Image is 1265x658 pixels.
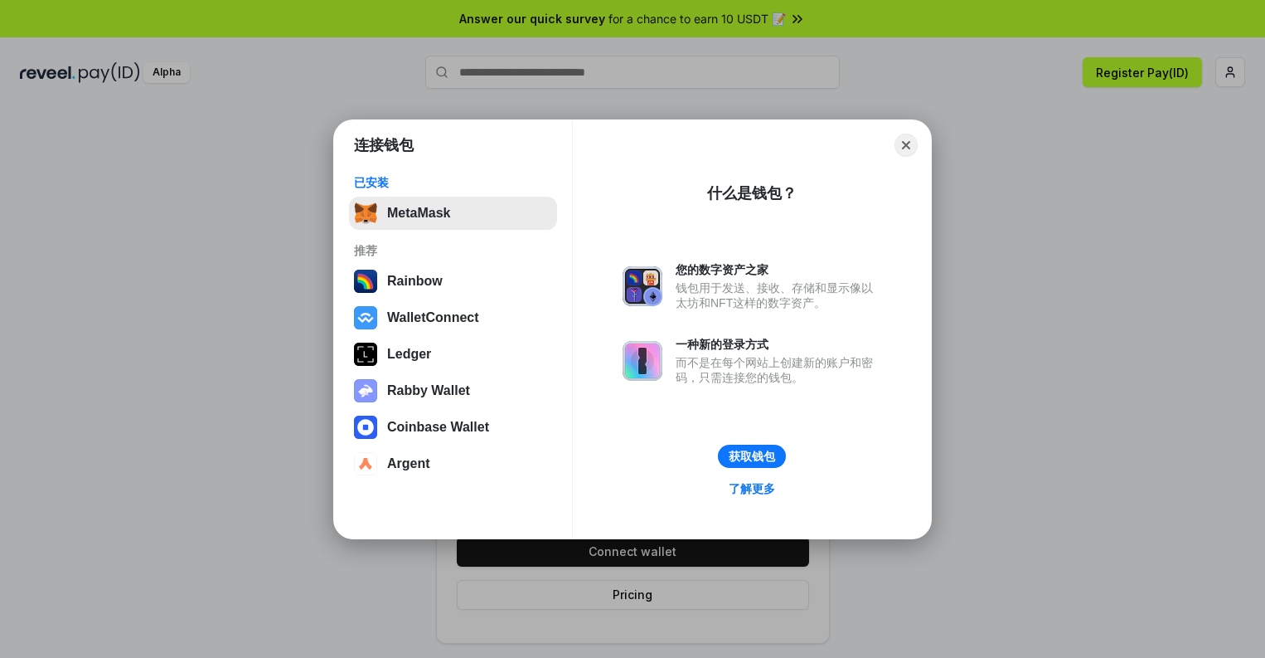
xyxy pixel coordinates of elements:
div: 而不是在每个网站上创建新的账户和密码，只需连接您的钱包。 [676,355,881,385]
div: MetaMask [387,206,450,221]
div: 一种新的登录方式 [676,337,881,352]
div: 什么是钱包？ [707,183,797,203]
h1: 连接钱包 [354,135,414,155]
button: Argent [349,447,557,480]
div: Rabby Wallet [387,383,470,398]
button: MetaMask [349,197,557,230]
img: svg+xml,%3Csvg%20xmlns%3D%22http%3A%2F%2Fwww.w3.org%2F2000%2Fsvg%22%20width%3D%2228%22%20height%3... [354,343,377,366]
div: Coinbase Wallet [387,420,489,435]
div: 已安装 [354,175,552,190]
div: 推荐 [354,243,552,258]
a: 了解更多 [719,478,785,500]
div: Rainbow [387,274,443,289]
img: svg+xml,%3Csvg%20width%3D%2228%22%20height%3D%2228%22%20viewBox%3D%220%200%2028%2028%22%20fill%3D... [354,416,377,439]
button: Rainbow [349,265,557,298]
button: Ledger [349,338,557,371]
div: Argent [387,456,430,471]
div: 获取钱包 [729,449,775,464]
button: Close [894,134,918,157]
button: Rabby Wallet [349,374,557,407]
div: 钱包用于发送、接收、存储和显示像以太坊和NFT这样的数字资产。 [676,280,881,310]
img: svg+xml,%3Csvg%20xmlns%3D%22http%3A%2F%2Fwww.w3.org%2F2000%2Fsvg%22%20fill%3D%22none%22%20viewBox... [623,341,662,381]
img: svg+xml,%3Csvg%20xmlns%3D%22http%3A%2F%2Fwww.w3.org%2F2000%2Fsvg%22%20fill%3D%22none%22%20viewBox... [623,266,662,306]
img: svg+xml,%3Csvg%20xmlns%3D%22http%3A%2F%2Fwww.w3.org%2F2000%2Fsvg%22%20fill%3D%22none%22%20viewBox... [354,379,377,402]
div: WalletConnect [387,310,479,325]
div: Ledger [387,347,431,362]
button: Coinbase Wallet [349,411,557,444]
div: 了解更多 [729,481,775,496]
button: WalletConnect [349,301,557,334]
img: svg+xml,%3Csvg%20width%3D%22120%22%20height%3D%22120%22%20viewBox%3D%220%200%20120%20120%22%20fil... [354,270,377,293]
div: 您的数字资产之家 [676,262,881,277]
img: svg+xml,%3Csvg%20fill%3D%22none%22%20height%3D%2233%22%20viewBox%3D%220%200%2035%2033%22%20width%... [354,202,377,225]
button: 获取钱包 [718,445,786,468]
img: svg+xml,%3Csvg%20width%3D%2228%22%20height%3D%2228%22%20viewBox%3D%220%200%2028%2028%22%20fill%3D... [354,306,377,329]
img: svg+xml,%3Csvg%20width%3D%2228%22%20height%3D%2228%22%20viewBox%3D%220%200%2028%2028%22%20fill%3D... [354,452,377,475]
